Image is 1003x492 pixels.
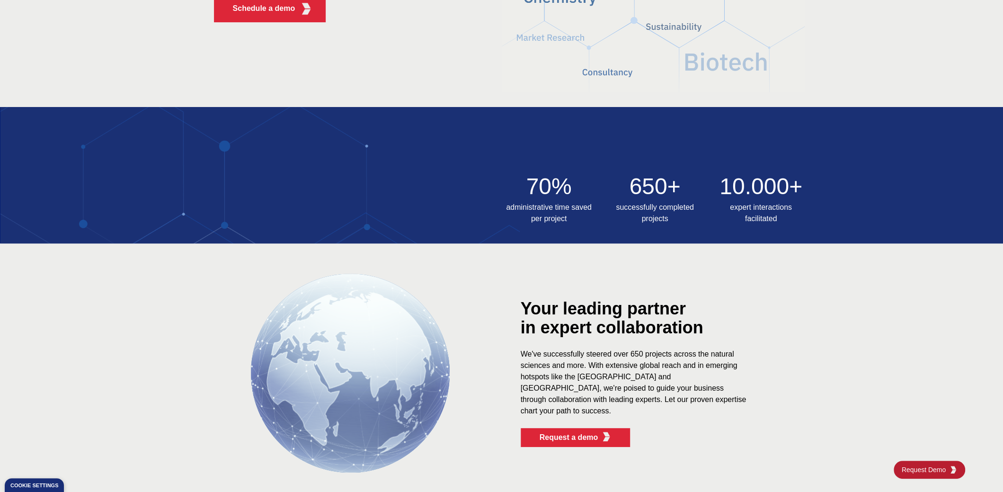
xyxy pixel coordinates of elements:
[956,447,1003,492] iframe: Chat Widget
[502,202,596,224] h3: administrative time saved per project
[714,202,808,224] h3: expert interactions facilitated
[714,175,808,198] h2: 10.000+
[540,432,598,443] p: Request a demo
[602,432,611,441] img: KGG Fifth Element RED
[521,299,786,337] div: Your leading partner in expert collaboration
[300,3,312,15] img: KGG Fifth Element RED
[950,466,957,474] img: KGG
[902,465,950,474] span: Request Demo
[521,349,748,417] div: We've successfully steered over 650 projects across the natural sciences and more. With extensive...
[233,3,295,14] p: Schedule a demo
[608,175,702,198] h2: 650+
[10,483,58,488] div: Cookie settings
[894,461,965,479] a: Request DemoKGG
[521,428,630,447] button: Request a demoKGG Fifth Element RED
[251,274,450,473] img: Globe
[502,175,596,198] h2: 70%
[608,202,702,224] h3: successfully completed projects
